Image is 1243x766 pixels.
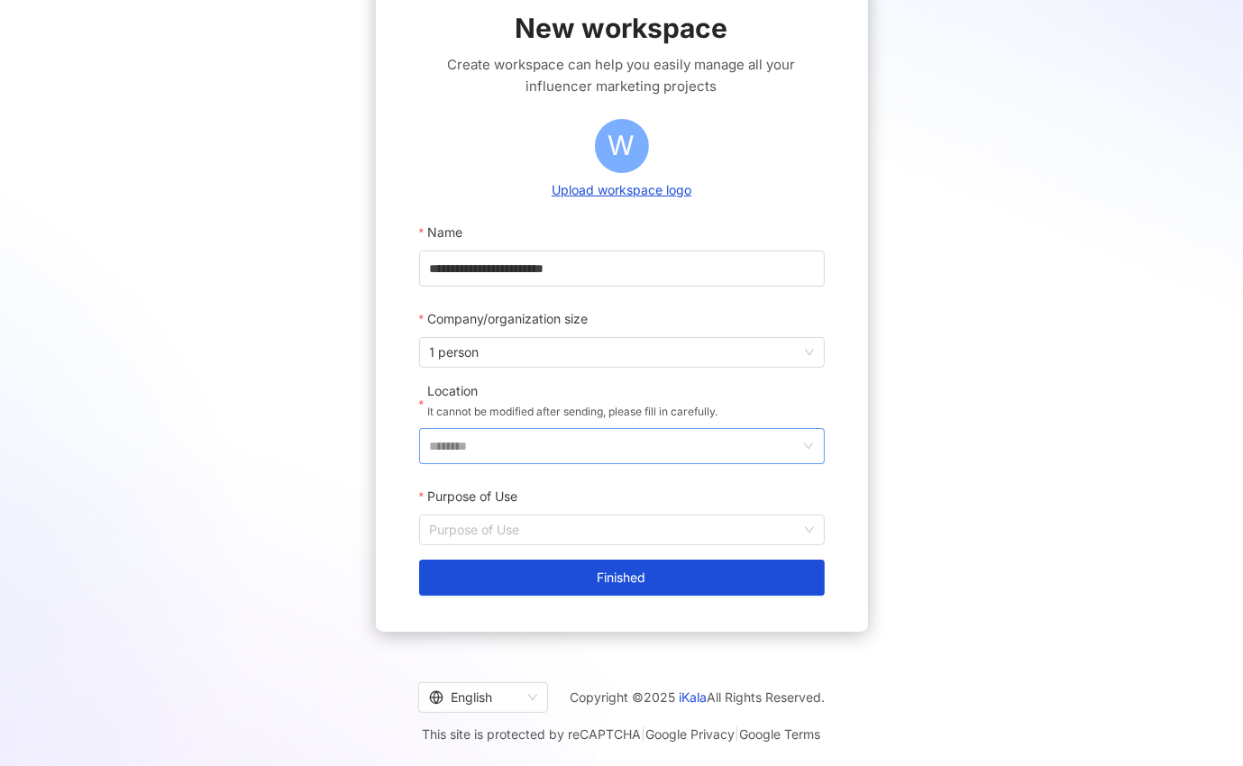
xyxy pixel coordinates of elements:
[419,301,600,337] label: Company/organization size
[736,726,740,742] span: |
[803,441,814,451] span: down
[427,382,717,400] div: Location
[419,479,530,515] label: Purpose of Use
[546,180,697,200] button: Upload workspace logo
[427,403,717,421] p: It cannot be modified after sending, please fill in carefully.
[419,214,475,251] label: Name
[679,689,707,705] a: iKala
[608,124,635,167] span: W
[419,54,825,97] span: Create workspace can help you easily manage all your influencer marketing projects
[740,726,821,742] a: Google Terms
[419,560,825,596] button: Finished
[646,726,736,742] a: Google Privacy
[430,338,814,367] span: 1 person
[419,251,825,287] input: Name
[598,570,646,585] span: Finished
[423,724,821,745] span: This site is protected by reCAPTCHA
[642,726,646,742] span: |
[516,9,728,47] span: New workspace
[429,683,521,712] div: English
[570,687,825,708] span: Copyright © 2025 All Rights Reserved.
